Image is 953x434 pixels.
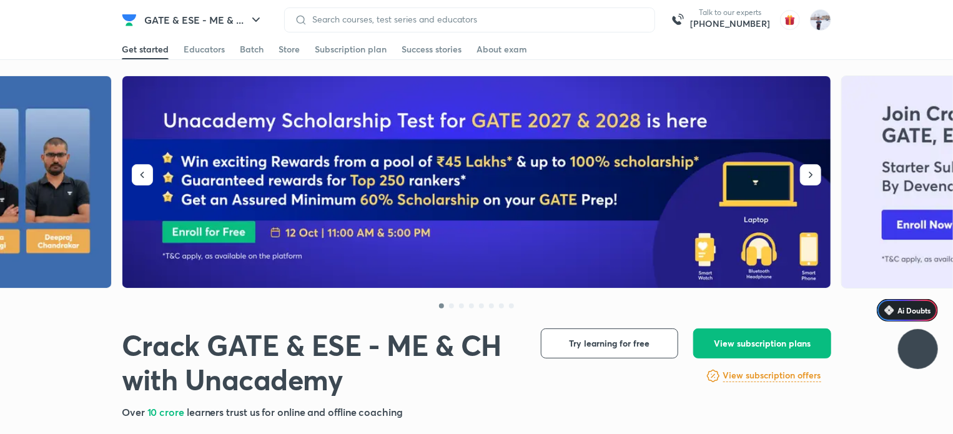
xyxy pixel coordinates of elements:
span: 10 crore [147,405,187,418]
div: Success stories [402,43,462,56]
img: ttu [911,342,926,357]
h1: Crack GATE & ESE - ME & CH with Unacademy [122,328,521,397]
span: Over [122,405,147,418]
a: Get started [122,39,169,59]
div: Get started [122,43,169,56]
a: [PHONE_NUMBER] [690,17,770,30]
a: About exam [477,39,527,59]
img: Icon [884,305,894,315]
img: avatar [780,10,800,30]
span: Ai Doubts [897,305,931,315]
a: Subscription plan [315,39,387,59]
button: GATE & ESE - ME & ... [137,7,271,32]
img: Nikhil [810,9,831,31]
h6: View subscription offers [723,369,821,382]
a: Batch [240,39,264,59]
div: Educators [184,43,225,56]
div: Subscription plan [315,43,387,56]
img: call-us [665,7,690,32]
input: Search courses, test series and educators [307,14,644,24]
img: Company Logo [122,12,137,27]
div: Batch [240,43,264,56]
a: Ai Doubts [877,299,938,322]
button: Try learning for free [541,328,678,358]
a: View subscription offers [723,368,821,383]
a: Store [279,39,300,59]
div: About exam [477,43,527,56]
a: Educators [184,39,225,59]
span: Try learning for free [570,337,650,350]
span: learners trust us for online and offline coaching [187,405,403,418]
p: Talk to our experts [690,7,770,17]
a: Success stories [402,39,462,59]
span: View subscription plans [714,337,811,350]
div: Store [279,43,300,56]
button: View subscription plans [693,328,831,358]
